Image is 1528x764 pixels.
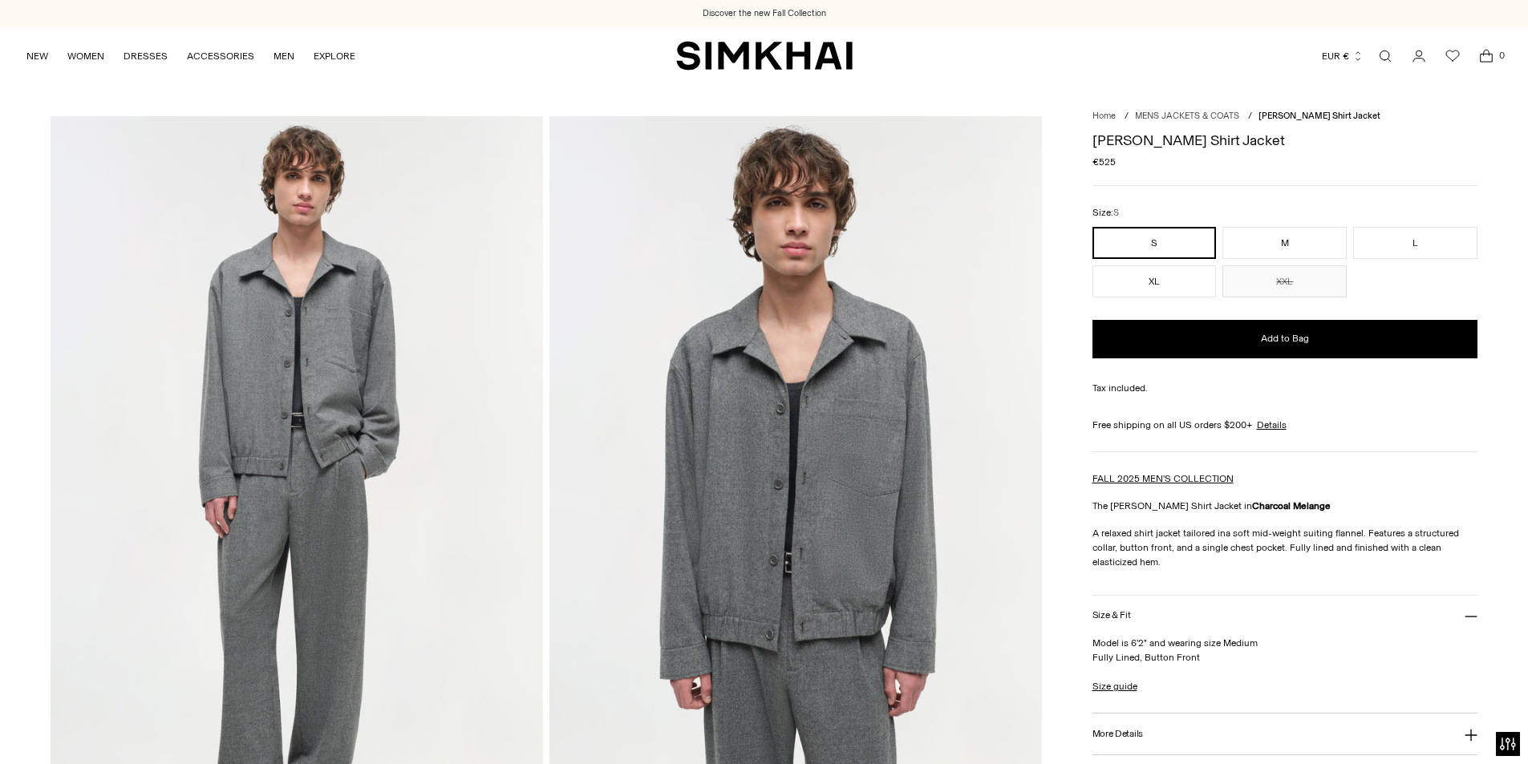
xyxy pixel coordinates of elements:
[1092,499,1478,513] p: The [PERSON_NAME] Shirt Jacket in
[1092,473,1234,484] a: FALL 2025 MEN'S COLLECTION
[26,38,48,74] a: NEW
[1322,38,1364,74] button: EUR €
[1092,636,1478,665] p: Model is 6'2" and wearing size Medium Fully Lined, Button Front
[1092,110,1478,123] nav: breadcrumbs
[1125,110,1129,123] div: /
[274,38,294,74] a: MEN
[124,38,168,74] a: DRESSES
[676,40,853,71] a: SIMKHAI
[1092,596,1478,637] button: Size & Fit
[1248,110,1252,123] div: /
[1092,729,1143,739] h3: More Details
[1222,265,1347,297] button: XXL
[1261,332,1309,346] span: Add to Bag
[1092,265,1217,297] button: XL
[1092,526,1478,569] p: A relaxed shirt jacket tailored in a soft mid-weight suiting flannel. Features a structured colla...
[1092,111,1116,121] a: Home
[1222,227,1347,259] button: M
[1092,610,1131,620] h3: Size & Fit
[703,7,826,20] a: Discover the new Fall Collection
[1252,500,1331,511] strong: Charcoal Melange
[1113,208,1119,218] span: S
[1092,679,1137,693] a: Size guide
[187,38,254,74] a: ACCESSORIES
[1494,48,1509,63] span: 0
[67,38,104,74] a: WOMEN
[1258,111,1380,121] span: [PERSON_NAME] Shirt Jacket
[1403,40,1435,72] a: Go to the account page
[1092,205,1119,220] label: Size:
[1135,111,1239,121] a: MENS JACKETS & COATS
[1092,155,1116,169] span: €525
[1092,133,1478,148] h1: [PERSON_NAME] Shirt Jacket
[1092,227,1217,259] button: S
[1470,40,1502,72] a: Open cart modal
[1092,418,1478,432] div: Free shipping on all US orders $200+
[1437,40,1469,72] a: Wishlist
[1353,227,1477,259] button: L
[1092,381,1478,395] div: Tax included.
[1257,418,1287,432] a: Details
[1369,40,1401,72] a: Open search modal
[1092,320,1478,358] button: Add to Bag
[1092,713,1478,754] button: More Details
[314,38,355,74] a: EXPLORE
